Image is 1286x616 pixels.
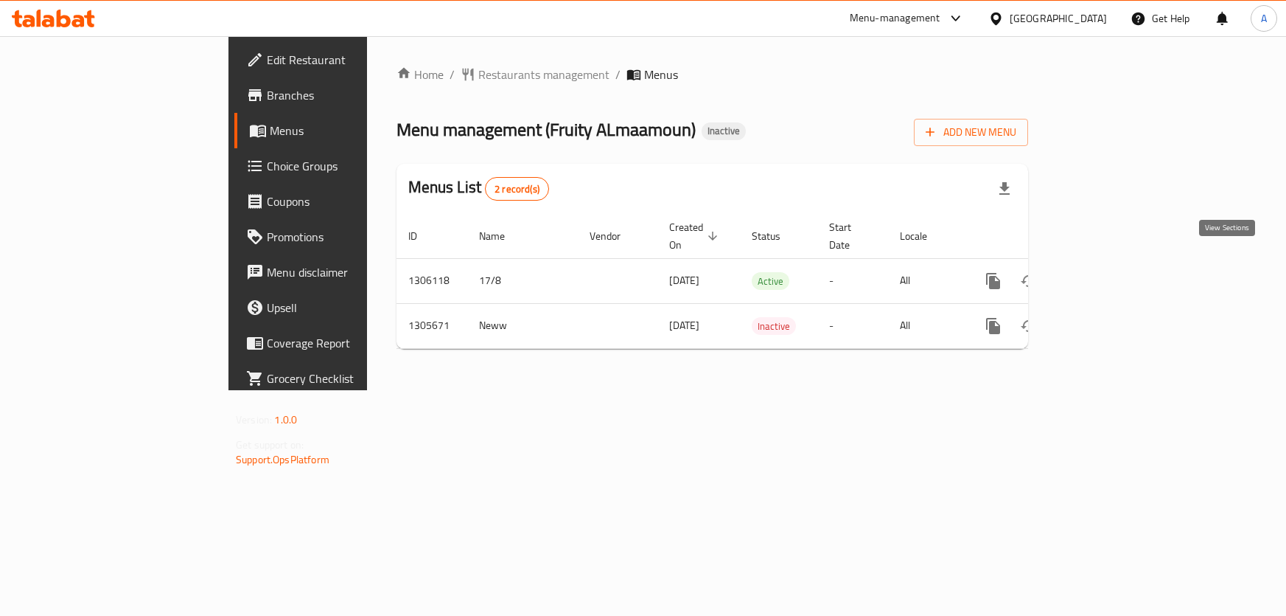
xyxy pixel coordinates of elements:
[850,10,940,27] div: Menu-management
[669,271,699,290] span: [DATE]
[987,171,1022,207] div: Export file
[900,227,946,245] span: Locale
[267,51,431,69] span: Edit Restaurant
[817,258,888,303] td: -
[888,303,964,348] td: All
[267,370,431,387] span: Grocery Checklist
[752,318,796,335] span: Inactive
[1011,308,1046,344] button: Change Status
[234,148,443,184] a: Choice Groups
[702,125,746,137] span: Inactive
[964,214,1129,259] th: Actions
[752,272,789,290] div: Active
[1010,10,1107,27] div: [GEOGRAPHIC_DATA]
[615,66,621,83] li: /
[486,182,548,196] span: 2 record(s)
[1011,263,1046,299] button: Change Status
[234,219,443,255] a: Promotions
[267,86,431,104] span: Branches
[234,42,443,77] a: Edit Restaurant
[408,227,436,245] span: ID
[590,227,640,245] span: Vendor
[485,177,549,201] div: Total records count
[669,316,699,335] span: [DATE]
[236,450,329,469] a: Support.OpsPlatform
[752,273,789,290] span: Active
[236,410,272,429] span: Version:
[396,214,1129,349] table: enhanced table
[752,227,800,245] span: Status
[234,255,443,290] a: Menu disclaimer
[976,263,1011,299] button: more
[914,119,1028,146] button: Add New Menu
[829,218,870,254] span: Start Date
[267,299,431,316] span: Upsell
[669,218,722,254] span: Created On
[926,123,1016,142] span: Add New Menu
[467,258,578,303] td: 17/8
[644,66,678,83] span: Menus
[396,66,1028,83] nav: breadcrumb
[234,113,443,148] a: Menus
[234,325,443,361] a: Coverage Report
[702,122,746,140] div: Inactive
[396,113,696,146] span: Menu management ( Fruity ALmaamoun )
[236,435,304,454] span: Get support on:
[478,66,609,83] span: Restaurants management
[408,176,549,201] h2: Menus List
[270,122,431,139] span: Menus
[267,193,431,210] span: Coupons
[467,303,578,348] td: Neww
[752,317,796,335] div: Inactive
[1261,10,1267,27] span: A
[234,77,443,113] a: Branches
[267,157,431,175] span: Choice Groups
[234,290,443,325] a: Upsell
[274,410,297,429] span: 1.0.0
[267,334,431,352] span: Coverage Report
[888,258,964,303] td: All
[450,66,455,83] li: /
[234,184,443,219] a: Coupons
[817,303,888,348] td: -
[461,66,609,83] a: Restaurants management
[267,228,431,246] span: Promotions
[234,361,443,396] a: Grocery Checklist
[479,227,524,245] span: Name
[976,308,1011,344] button: more
[267,263,431,281] span: Menu disclaimer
